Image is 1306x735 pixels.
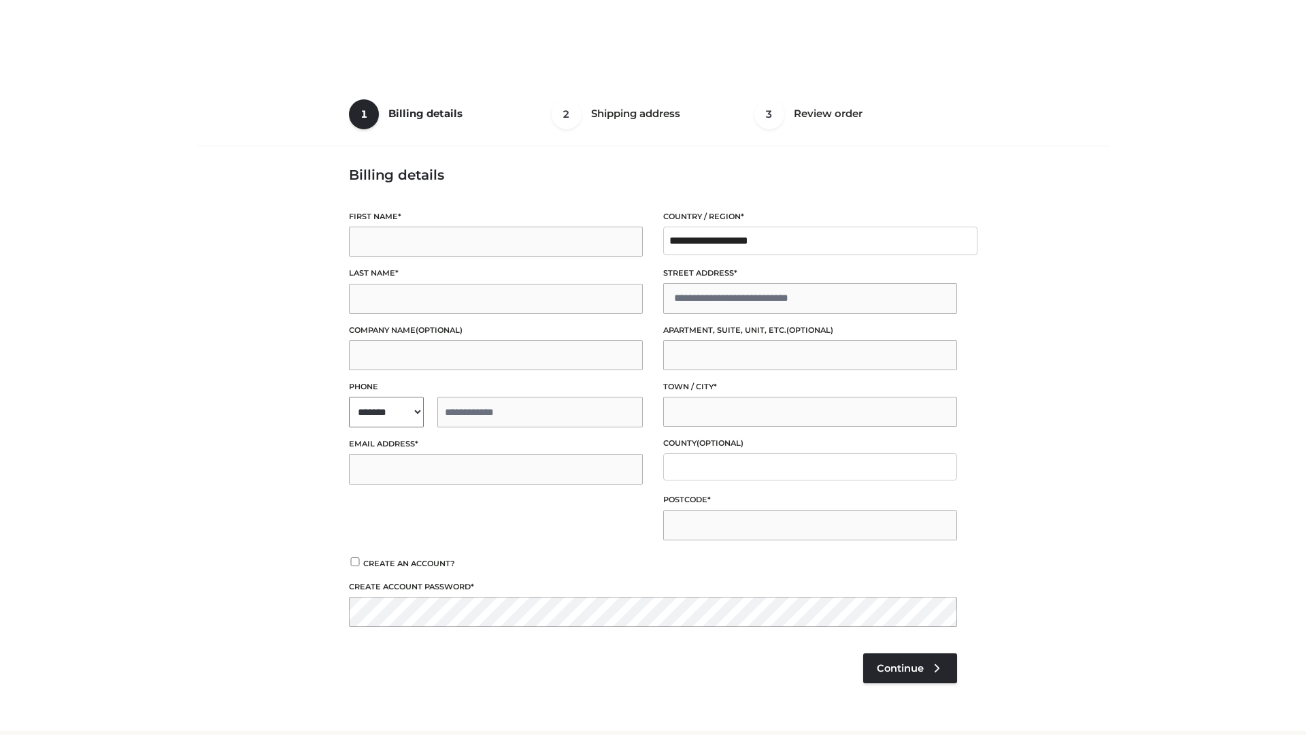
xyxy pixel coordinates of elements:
label: First name [349,210,643,223]
span: Create an account? [363,559,455,568]
label: Email address [349,438,643,451]
span: Billing details [388,107,463,120]
label: Country / Region [663,210,957,223]
span: Continue [877,662,924,674]
label: Street address [663,267,957,280]
label: Company name [349,324,643,337]
label: Phone [349,380,643,393]
span: (optional) [786,325,833,335]
label: Apartment, suite, unit, etc. [663,324,957,337]
a: Continue [863,653,957,683]
label: Town / City [663,380,957,393]
span: (optional) [697,438,743,448]
label: Postcode [663,493,957,506]
span: Review order [794,107,863,120]
span: (optional) [416,325,463,335]
span: 3 [754,99,784,129]
span: 2 [552,99,582,129]
span: Shipping address [591,107,680,120]
label: Last name [349,267,643,280]
span: 1 [349,99,379,129]
label: Create account password [349,581,957,593]
input: Create an account? [349,557,361,566]
h3: Billing details [349,167,957,183]
label: County [663,437,957,450]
